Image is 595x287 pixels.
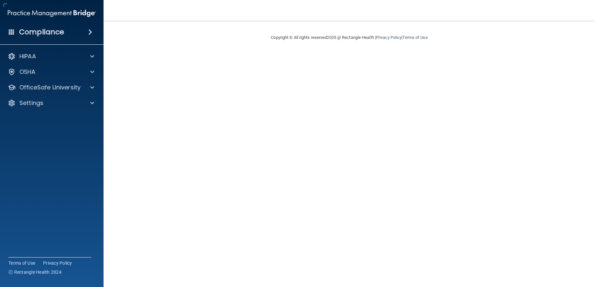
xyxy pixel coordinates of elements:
div: Copyright © All rights reserved 2025 @ Rectangle Health | | [231,27,468,48]
img: PMB logo [8,7,96,20]
p: OSHA [19,68,36,76]
a: Terms of Use [402,35,427,40]
h4: Compliance [19,28,64,37]
a: Privacy Policy [43,260,72,266]
a: HIPAA [8,52,94,60]
a: OSHA [8,68,94,76]
p: Settings [19,99,43,107]
span: Ⓒ Rectangle Health 2024 [8,269,61,275]
a: Privacy Policy [376,35,402,40]
p: HIPAA [19,52,36,60]
a: Terms of Use [8,260,35,266]
p: OfficeSafe University [19,84,81,91]
a: Settings [8,99,94,107]
a: OfficeSafe University [8,84,94,91]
